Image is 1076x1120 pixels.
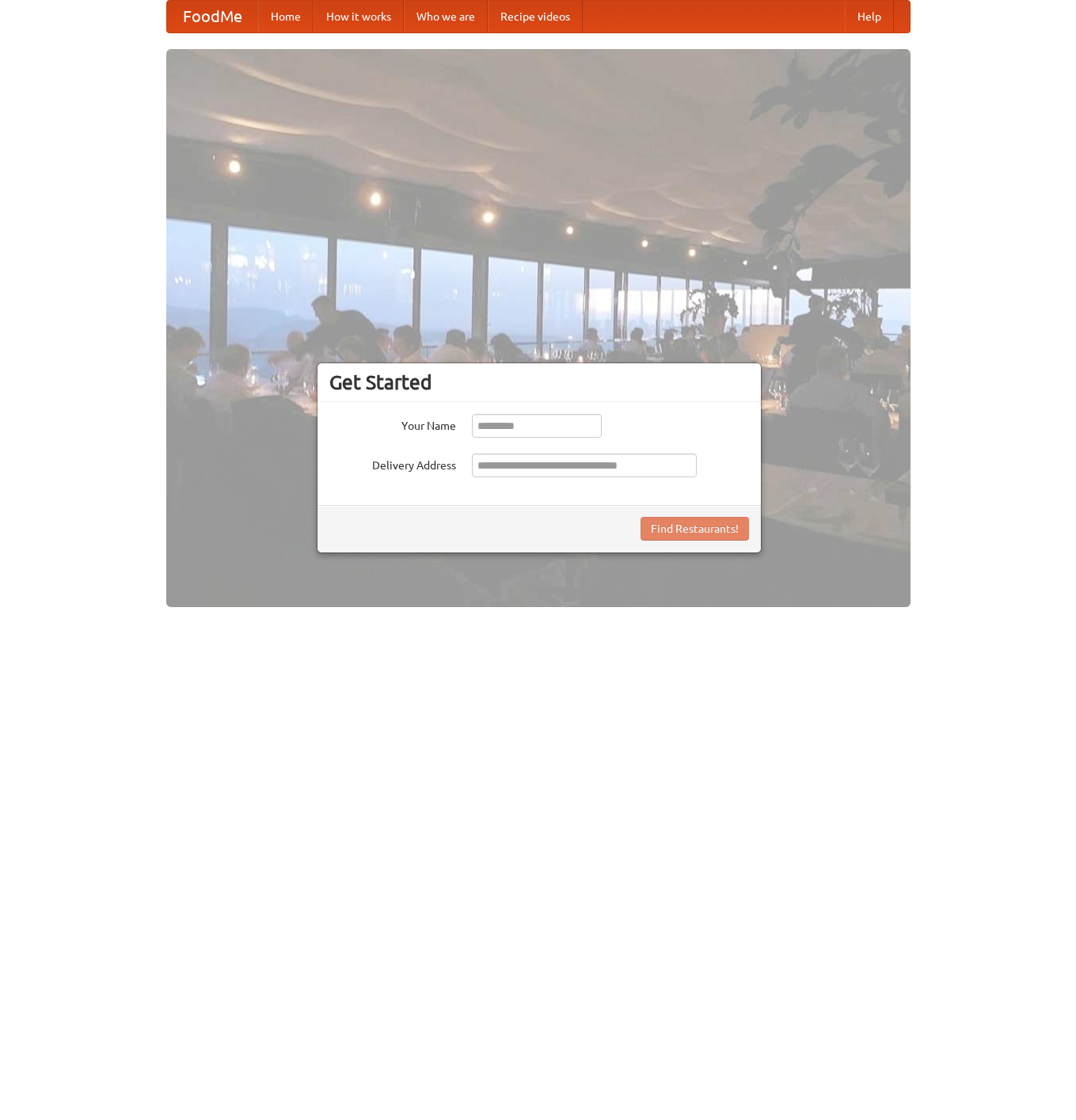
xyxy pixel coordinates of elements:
[258,1,314,32] a: Home
[314,1,404,32] a: How it works
[329,454,456,473] label: Delivery Address
[167,1,258,32] a: FoodMe
[404,1,488,32] a: Who we are
[329,370,749,394] h3: Get Started
[488,1,583,32] a: Recipe videos
[641,517,749,541] button: Find Restaurants!
[845,1,894,32] a: Help
[329,414,456,434] label: Your Name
